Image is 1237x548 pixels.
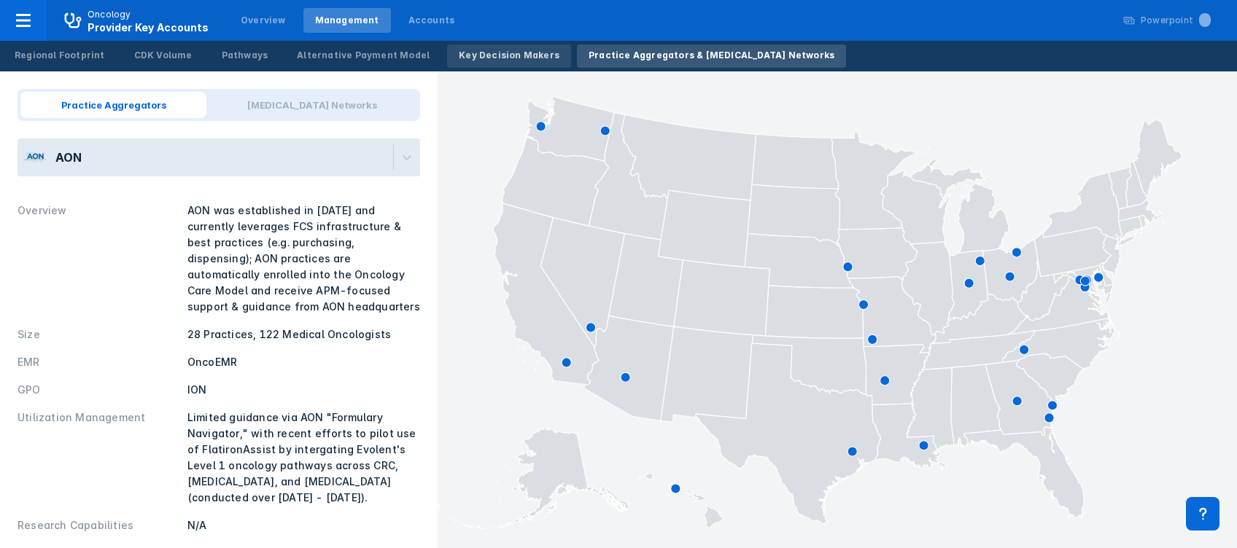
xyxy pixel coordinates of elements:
div: 28 Practices, 122 Medical Oncologists [187,326,420,342]
a: Overview [229,8,298,33]
div: Overview [241,14,286,27]
div: EMR [18,354,179,370]
div: Accounts [408,14,455,27]
p: Oncology [88,8,131,21]
div: Contact Support [1186,497,1219,531]
img: aon-practice-collaborative.png [23,146,47,169]
div: N/A [187,517,420,533]
div: Overview [18,203,179,315]
div: Alternative Payment Model [297,49,430,62]
div: Regional Footprint [15,49,105,62]
div: AON was established in [DATE] and currently leverages FCS infrastructure & best practices (e.g. p... [187,203,420,315]
span: Provider Key Accounts [88,21,209,34]
div: Size [18,326,179,342]
div: Pathways [222,49,268,62]
div: Key Decision Makers [459,49,559,62]
div: Utilization Management [18,410,179,506]
div: CDK Volume [134,49,193,62]
a: Practice Aggregators & [MEDICAL_DATA] Networks [577,44,846,68]
a: Regional Footprint [3,44,117,68]
div: Limited guidance via AON "Formulary Navigator," with recent efforts to pilot use of FlatironAssis... [187,410,420,506]
div: Management [315,14,379,27]
div: Practice Aggregators & [MEDICAL_DATA] Networks [589,49,834,62]
div: ION [187,382,420,398]
a: Pathways [210,44,280,68]
a: Accounts [397,8,467,33]
div: GPO [18,382,179,398]
a: Management [303,8,391,33]
a: CDK Volume [123,44,204,68]
a: Key Decision Makers [447,44,571,68]
div: AON [55,149,81,166]
div: Research Capabilities [18,517,179,533]
div: OncoEMR [187,354,420,370]
span: Practice Aggregators [20,92,206,118]
a: Alternative Payment Model [285,44,441,68]
span: [MEDICAL_DATA] Networks [206,92,417,118]
div: Powerpoint [1141,14,1211,27]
